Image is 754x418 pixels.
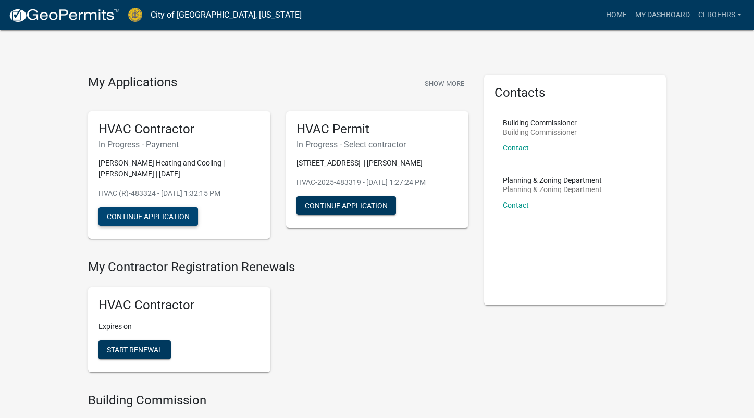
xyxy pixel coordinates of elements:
[296,140,458,149] h6: In Progress - Select contractor
[296,177,458,188] p: HVAC-2025-483319 - [DATE] 1:27:24 PM
[503,129,577,136] p: Building Commissioner
[88,260,468,275] h4: My Contractor Registration Renewals
[495,85,656,100] h5: Contacts
[602,5,631,25] a: Home
[98,340,171,359] button: Start Renewal
[88,393,468,408] h4: Building Commission
[98,321,260,332] p: Expires on
[107,346,163,354] span: Start Renewal
[88,75,177,91] h4: My Applications
[98,298,260,313] h5: HVAC Contractor
[98,158,260,180] p: [PERSON_NAME] Heating and Cooling | [PERSON_NAME] | [DATE]
[503,201,529,209] a: Contact
[503,119,577,126] p: Building Commissioner
[421,75,468,92] button: Show More
[694,5,746,25] a: clroehrs
[98,188,260,199] p: HVAC (R)-483324 - [DATE] 1:32:15 PM
[98,140,260,149] h6: In Progress - Payment
[631,5,694,25] a: My Dashboard
[296,122,458,137] h5: HVAC Permit
[128,8,142,22] img: City of Jeffersonville, Indiana
[98,122,260,137] h5: HVAC Contractor
[503,176,602,184] p: Planning & Zoning Department
[503,144,529,152] a: Contact
[503,186,602,193] p: Planning & Zoning Department
[296,196,396,215] button: Continue Application
[88,260,468,381] wm-registration-list-section: My Contractor Registration Renewals
[296,158,458,169] p: [STREET_ADDRESS] | [PERSON_NAME]
[151,6,302,24] a: City of [GEOGRAPHIC_DATA], [US_STATE]
[98,207,198,226] button: Continue Application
